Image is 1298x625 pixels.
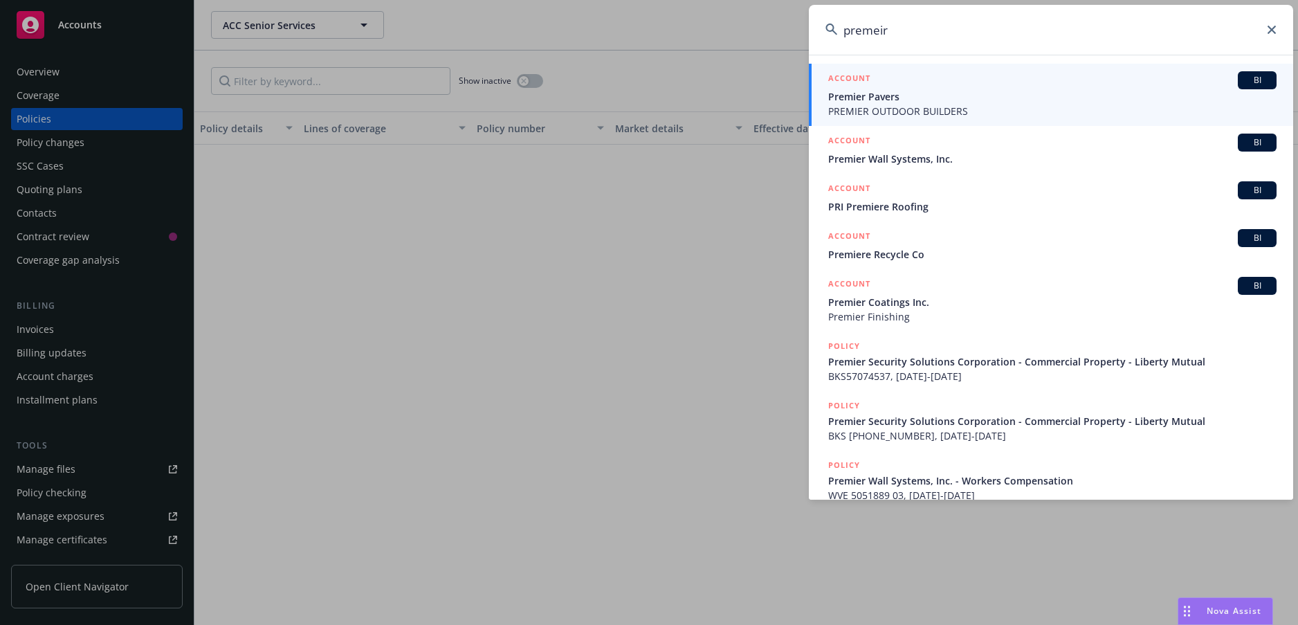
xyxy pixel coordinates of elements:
[828,89,1277,104] span: Premier Pavers
[809,126,1293,174] a: ACCOUNTBIPremier Wall Systems, Inc.
[828,229,870,246] h5: ACCOUNT
[809,5,1293,55] input: Search...
[828,295,1277,309] span: Premier Coatings Inc.
[828,152,1277,166] span: Premier Wall Systems, Inc.
[809,391,1293,451] a: POLICYPremier Security Solutions Corporation - Commercial Property - Liberty MutualBKS [PHONE_NUM...
[828,473,1277,488] span: Premier Wall Systems, Inc. - Workers Compensation
[1243,136,1271,149] span: BI
[828,134,870,150] h5: ACCOUNT
[828,339,860,353] h5: POLICY
[828,181,870,198] h5: ACCOUNT
[828,277,870,293] h5: ACCOUNT
[1243,232,1271,244] span: BI
[828,369,1277,383] span: BKS57074537, [DATE]-[DATE]
[828,71,870,88] h5: ACCOUNT
[828,414,1277,428] span: Premier Security Solutions Corporation - Commercial Property - Liberty Mutual
[828,104,1277,118] span: PREMIER OUTDOOR BUILDERS
[1207,605,1261,617] span: Nova Assist
[1243,280,1271,292] span: BI
[828,399,860,413] h5: POLICY
[1243,74,1271,87] span: BI
[828,488,1277,502] span: WVE 5051889 03, [DATE]-[DATE]
[828,458,860,472] h5: POLICY
[809,174,1293,221] a: ACCOUNTBIPRI Premiere Roofing
[809,269,1293,332] a: ACCOUNTBIPremier Coatings Inc.Premier Finishing
[828,309,1277,324] span: Premier Finishing
[809,221,1293,269] a: ACCOUNTBIPremiere Recycle Co
[809,64,1293,126] a: ACCOUNTBIPremier PaversPREMIER OUTDOOR BUILDERS
[1178,597,1273,625] button: Nova Assist
[828,247,1277,262] span: Premiere Recycle Co
[1243,184,1271,197] span: BI
[828,428,1277,443] span: BKS [PHONE_NUMBER], [DATE]-[DATE]
[809,451,1293,510] a: POLICYPremier Wall Systems, Inc. - Workers CompensationWVE 5051889 03, [DATE]-[DATE]
[828,354,1277,369] span: Premier Security Solutions Corporation - Commercial Property - Liberty Mutual
[809,332,1293,391] a: POLICYPremier Security Solutions Corporation - Commercial Property - Liberty MutualBKS57074537, [...
[828,199,1277,214] span: PRI Premiere Roofing
[1178,598,1196,624] div: Drag to move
